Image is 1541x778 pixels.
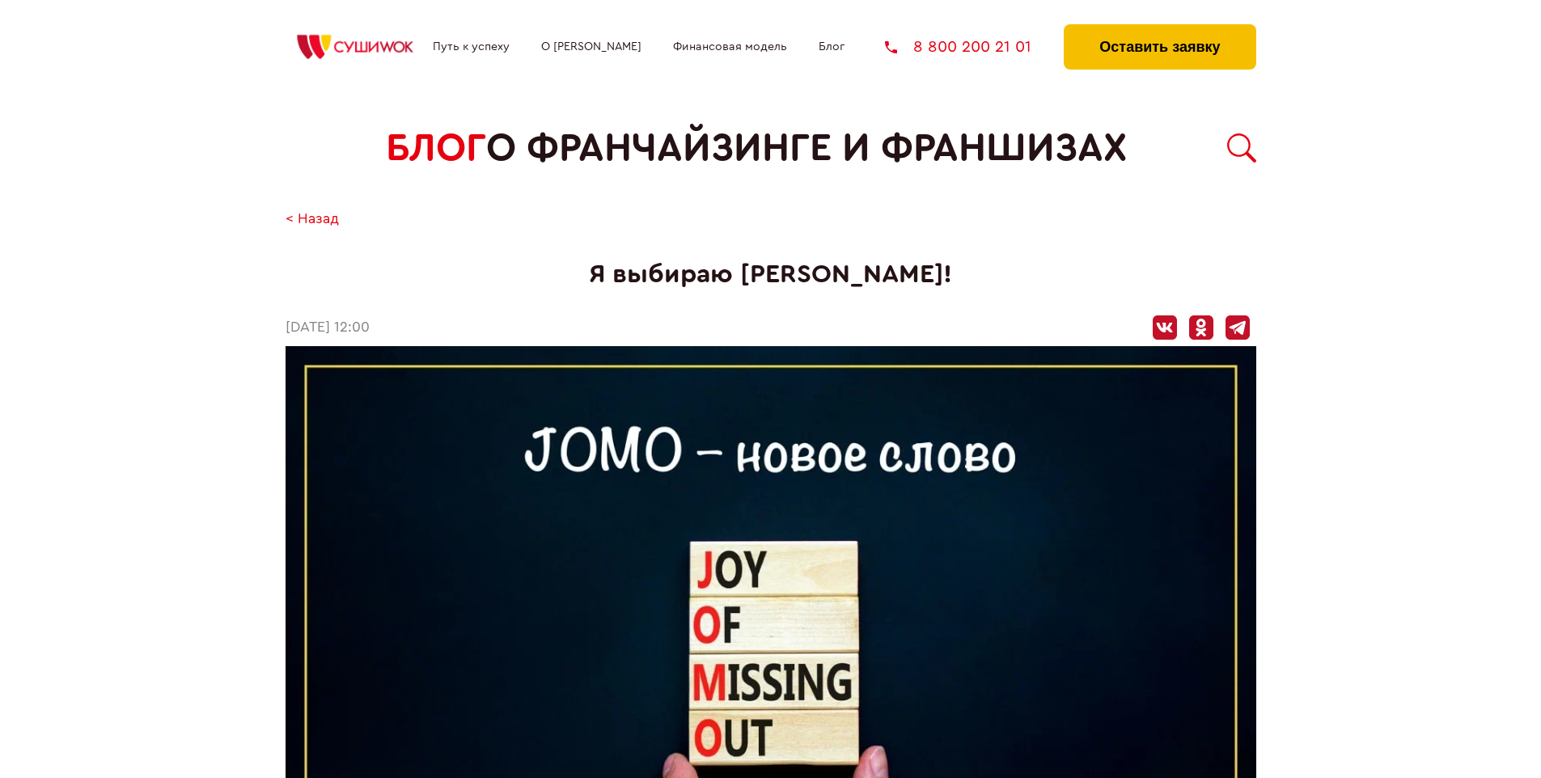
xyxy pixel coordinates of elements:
span: БЛОГ [386,126,486,171]
a: О [PERSON_NAME] [541,40,641,53]
span: 8 800 200 21 01 [913,39,1031,55]
a: < Назад [286,211,339,228]
a: Блог [819,40,845,53]
a: 8 800 200 21 01 [885,39,1031,55]
time: [DATE] 12:00 [286,319,370,336]
a: Финансовая модель [673,40,787,53]
span: о франчайзинге и франшизах [486,126,1127,171]
a: Путь к успеху [433,40,510,53]
h1: Я выбираю [PERSON_NAME]! [286,260,1256,290]
button: Оставить заявку [1064,24,1255,70]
